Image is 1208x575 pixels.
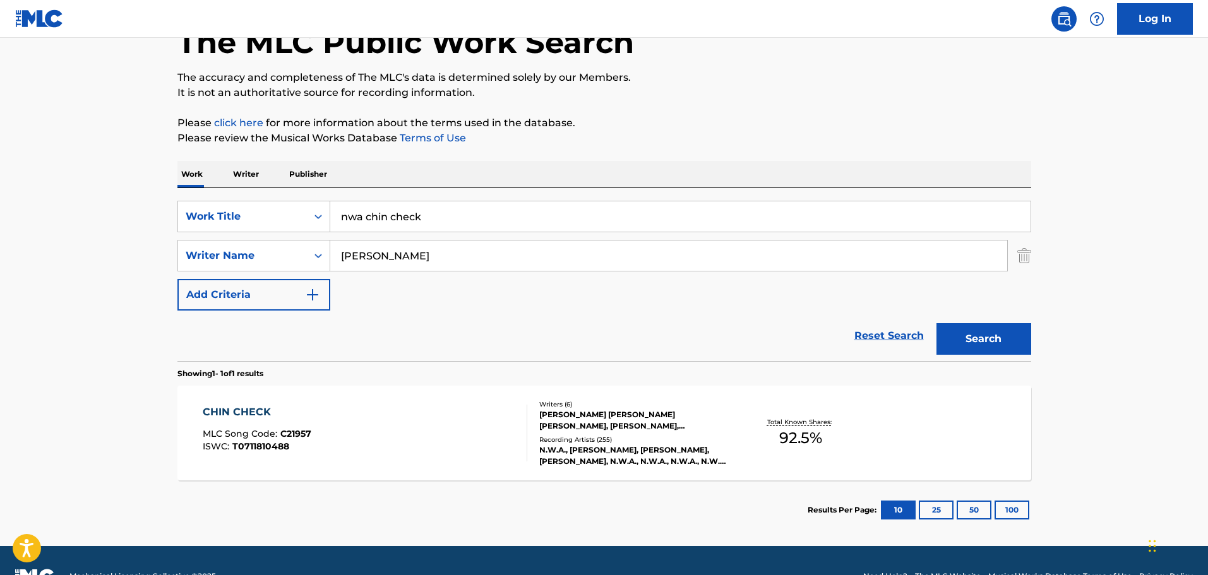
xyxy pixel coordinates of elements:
span: C21957 [280,428,311,439]
div: Drag [1149,527,1156,565]
button: 25 [919,501,954,519]
p: Please review the Musical Works Database [177,131,1031,146]
a: Terms of Use [397,132,466,144]
div: N.W.A., [PERSON_NAME], [PERSON_NAME], [PERSON_NAME], N.W.A., N.W.A., N.W.A., N.W.A, [PERSON_NAME]... [539,444,730,467]
h1: The MLC Public Work Search [177,23,634,61]
a: Public Search [1051,6,1077,32]
button: 10 [881,501,916,519]
p: It is not an authoritative source for recording information. [177,85,1031,100]
div: Help [1084,6,1109,32]
form: Search Form [177,201,1031,361]
a: CHIN CHECKMLC Song Code:C21957ISWC:T0711810488Writers (6)[PERSON_NAME] [PERSON_NAME] [PERSON_NAME... [177,386,1031,480]
button: Search [936,323,1031,355]
span: T0711810488 [232,441,289,452]
p: Publisher [285,161,331,187]
span: ISWC : [203,441,232,452]
img: 9d2ae6d4665cec9f34b9.svg [305,287,320,302]
span: MLC Song Code : [203,428,280,439]
div: Writers ( 6 ) [539,400,730,409]
p: Work [177,161,206,187]
p: Results Per Page: [808,504,880,516]
img: help [1089,11,1104,27]
div: Writer Name [186,248,299,263]
button: 100 [995,501,1029,519]
div: Work Title [186,209,299,224]
a: Log In [1117,3,1193,35]
p: Showing 1 - 1 of 1 results [177,368,263,379]
iframe: Chat Widget [1145,514,1208,575]
img: MLC Logo [15,9,64,28]
a: Reset Search [848,322,930,350]
img: search [1056,11,1072,27]
div: CHIN CHECK [203,405,311,420]
p: Total Known Shares: [767,417,835,427]
a: click here [214,117,263,129]
p: Please for more information about the terms used in the database. [177,116,1031,131]
div: [PERSON_NAME] [PERSON_NAME] [PERSON_NAME], [PERSON_NAME], [PERSON_NAME], [PERSON_NAME] [PERSON_NA... [539,409,730,432]
p: The accuracy and completeness of The MLC's data is determined solely by our Members. [177,70,1031,85]
span: 92.5 % [779,427,822,449]
div: Recording Artists ( 255 ) [539,435,730,444]
button: Add Criteria [177,279,330,311]
button: 50 [957,501,991,519]
img: Delete Criterion [1017,240,1031,271]
p: Writer [229,161,263,187]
